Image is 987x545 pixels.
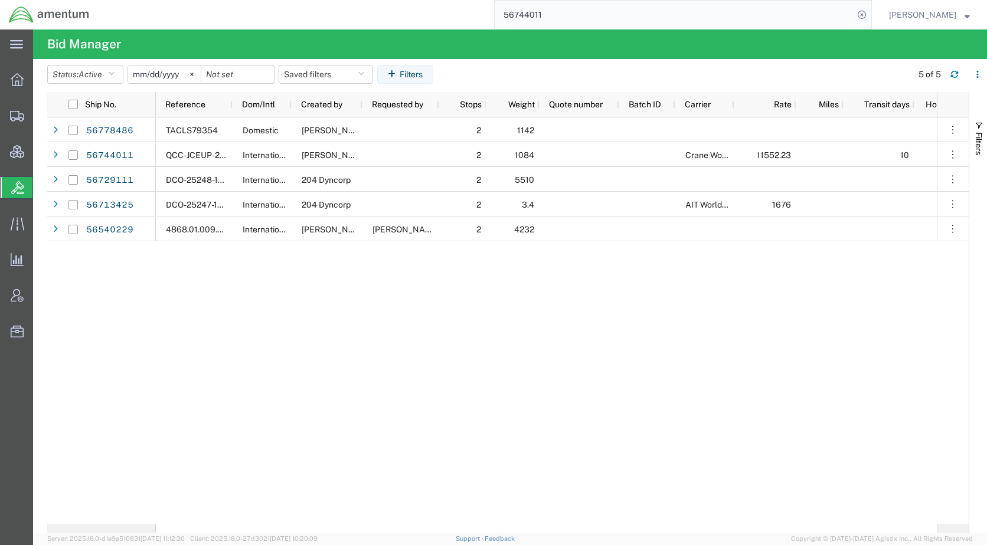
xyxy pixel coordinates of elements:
span: 10 [900,150,909,160]
a: 56713425 [86,196,134,215]
span: TACLS79354 [166,126,218,135]
span: Weight [496,100,535,109]
span: 4868.01.009.C.0007AA.EG.AMTODC [166,225,308,234]
span: QCC-JCEUP-25251-0001 [166,150,261,160]
a: Feedback [485,535,515,542]
span: 2 [476,200,481,209]
span: Requested by [372,100,423,109]
span: DCO-25247-167737 [166,200,242,209]
span: 2 [476,175,481,185]
span: International [243,225,291,234]
span: Kent Gilman [889,8,956,21]
img: logo [8,6,90,24]
a: 56778486 [86,122,134,140]
span: AIT Worldwide [685,200,740,209]
a: Support [456,535,485,542]
span: Carrier [685,100,711,109]
span: Rate [744,100,792,109]
span: 5510 [515,175,534,185]
span: Jason Martin [302,150,369,160]
input: Not set [201,65,274,83]
span: Client: 2025.18.0-27d3021 [190,535,318,542]
span: [DATE] 11:12:30 [140,535,185,542]
span: Active [79,70,102,79]
span: Dom/Intl [242,100,275,109]
span: Hot [926,100,940,109]
input: Search for shipment number, reference number [495,1,854,29]
span: 3.4 [522,200,534,209]
span: 1676 [772,200,791,209]
span: Domestic [243,126,279,135]
span: 1084 [515,150,534,160]
span: Filters [974,132,983,155]
a: 56729111 [86,171,134,190]
input: Not set [128,65,201,83]
span: Ship No. [85,100,116,109]
a: 56540229 [86,221,134,239]
span: 1142 [517,126,534,135]
span: Created by [301,100,342,109]
span: 2 [476,225,481,234]
span: Amenew Masho [302,225,369,234]
span: Crane Worldwide [685,150,750,160]
button: Status:Active [47,65,123,84]
span: DCO-25248-167794 [166,175,243,185]
div: 5 of 5 [919,68,941,81]
span: 2 [476,150,481,160]
span: Reference [165,100,205,109]
span: Rebecca Thorstenson [302,126,369,135]
span: 4232 [514,225,534,234]
span: Quote number [549,100,603,109]
a: 56744011 [86,146,134,165]
span: 2 [476,126,481,135]
span: 204 Dyncorp [302,175,351,185]
span: Server: 2025.18.0-d1e9a510831 [47,535,185,542]
span: 11552.23 [757,150,791,160]
span: Copyright © [DATE]-[DATE] Agistix Inc., All Rights Reserved [791,534,973,544]
span: International [243,200,291,209]
span: [DATE] 10:20:09 [270,535,318,542]
button: [PERSON_NAME] [888,8,970,22]
button: Filters [377,65,433,84]
span: 204 Dyncorp [302,200,351,209]
span: Batch ID [629,100,661,109]
span: International [243,150,291,160]
span: International [243,175,291,185]
h4: Bid Manager [47,29,121,59]
span: Miles [806,100,839,109]
span: Transit days [853,100,910,109]
span: Amenew Masho [372,225,440,234]
button: Saved filters [279,65,373,84]
span: Stops [449,100,482,109]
